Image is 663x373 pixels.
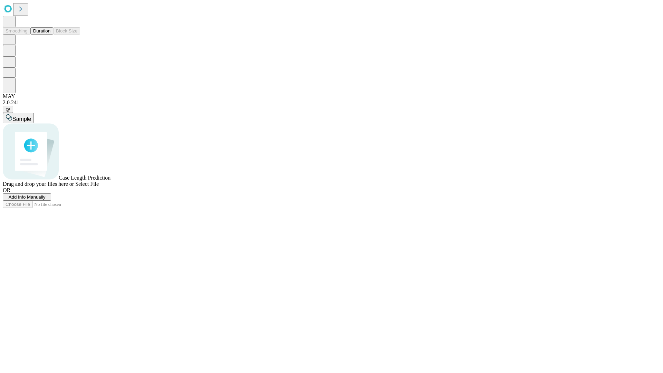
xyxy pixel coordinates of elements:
[12,116,31,122] span: Sample
[3,181,74,187] span: Drag and drop your files here or
[3,99,660,106] div: 2.0.241
[3,113,34,123] button: Sample
[3,27,30,35] button: Smoothing
[3,93,660,99] div: MAY
[3,106,13,113] button: @
[6,107,10,112] span: @
[59,175,110,181] span: Case Length Prediction
[3,193,51,201] button: Add Info Manually
[9,194,46,200] span: Add Info Manually
[3,187,10,193] span: OR
[75,181,99,187] span: Select File
[30,27,53,35] button: Duration
[53,27,80,35] button: Block Size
